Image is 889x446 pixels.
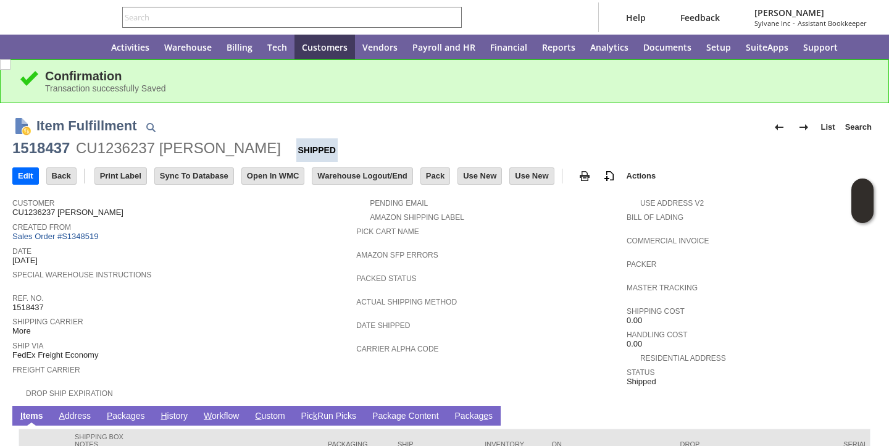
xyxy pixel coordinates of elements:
a: Packages [104,411,148,423]
span: Reports [542,41,575,53]
span: e [483,411,488,421]
a: SuiteApps [738,35,796,59]
span: 0.00 [627,316,642,326]
span: Setup [706,41,731,53]
span: Customers [302,41,348,53]
a: Address [56,411,94,423]
div: Transaction successfully Saved [45,83,870,93]
span: Feedback [680,12,720,23]
input: Edit [13,168,38,184]
a: Drop Ship Expiration [26,389,113,398]
img: print.svg [577,169,592,183]
img: Previous [772,120,787,135]
a: Customer [12,199,54,208]
span: H [161,411,167,421]
svg: Home [81,40,96,54]
a: Vendors [355,35,405,59]
span: Financial [490,41,527,53]
a: Freight Carrier [12,366,80,374]
span: More [12,326,31,336]
svg: Shortcuts [52,40,67,54]
a: Carrier Alpha Code [356,345,438,353]
span: Support [803,41,838,53]
a: Support [796,35,845,59]
span: FedEx Freight Economy [12,350,98,360]
input: Use New [510,168,553,184]
span: Help [626,12,646,23]
input: Warehouse Logout/End [312,168,412,184]
span: Vendors [362,41,398,53]
a: Special Warehouse Instructions [12,271,151,279]
a: Packages [452,411,496,423]
span: Billing [227,41,253,53]
a: Financial [483,35,535,59]
div: CU1236237 [PERSON_NAME] [76,138,281,158]
a: Recent Records [15,35,44,59]
a: Shipping Cost [627,307,685,316]
span: Shipped [627,377,656,387]
div: Shortcuts [44,35,74,59]
a: Amazon SFP Errors [356,251,438,259]
a: Activities [104,35,157,59]
svg: Recent Records [22,40,37,54]
a: Date Shipped [356,321,410,330]
input: Print Label [95,168,146,184]
h1: Item Fulfillment [36,116,137,136]
span: Oracle Guided Learning Widget. To move around, please hold and drag [851,201,874,224]
img: Quick Find [143,120,158,135]
a: Setup [699,35,738,59]
div: 1518437 [12,138,70,158]
a: Pending Email [370,199,428,208]
span: A [59,411,65,421]
div: Shipped [296,138,338,162]
a: Customers [294,35,355,59]
a: List [816,117,840,137]
a: Unrolled view on [854,408,869,423]
input: Use New [458,168,501,184]
a: Documents [636,35,699,59]
span: I [20,411,23,421]
svg: Search [444,10,459,25]
span: 0.00 [627,339,642,349]
input: Search [123,10,444,25]
input: Open In WMC [242,168,304,184]
a: Ship Via [12,342,43,350]
div: Confirmation [45,69,870,83]
a: Residential Address [640,354,726,363]
span: Assistant Bookkeeper [798,19,867,28]
a: Bill Of Lading [627,213,683,222]
a: Search [840,117,877,137]
a: Master Tracking [627,284,698,292]
a: Sales Order #S1348519 [12,232,101,241]
span: Sylvane Inc [754,19,790,28]
a: PickRun Picks [298,411,359,423]
span: Documents [643,41,691,53]
a: Packer [627,260,656,269]
span: P [107,411,112,421]
span: 1518437 [12,303,44,313]
span: CU1236237 [PERSON_NAME] [12,208,123,217]
a: Commercial Invoice [627,237,709,245]
a: Tech [260,35,294,59]
a: Home [74,35,104,59]
span: Activities [111,41,149,53]
span: Warehouse [164,41,212,53]
a: Actual Shipping Method [356,298,457,306]
a: Package Content [369,411,441,423]
a: Billing [219,35,260,59]
span: [DATE] [12,256,38,266]
span: - [793,19,795,28]
a: Status [627,368,655,377]
span: Tech [267,41,287,53]
a: Analytics [583,35,636,59]
span: g [396,411,401,421]
a: Use Address V2 [640,199,704,208]
a: Packed Status [356,274,416,283]
span: [PERSON_NAME] [754,7,867,19]
a: Amazon Shipping Label [370,213,464,222]
a: Payroll and HR [405,35,483,59]
input: Pack [421,168,449,184]
input: Back [47,168,76,184]
a: Created From [12,223,71,232]
a: Shipping Carrier [12,318,83,326]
